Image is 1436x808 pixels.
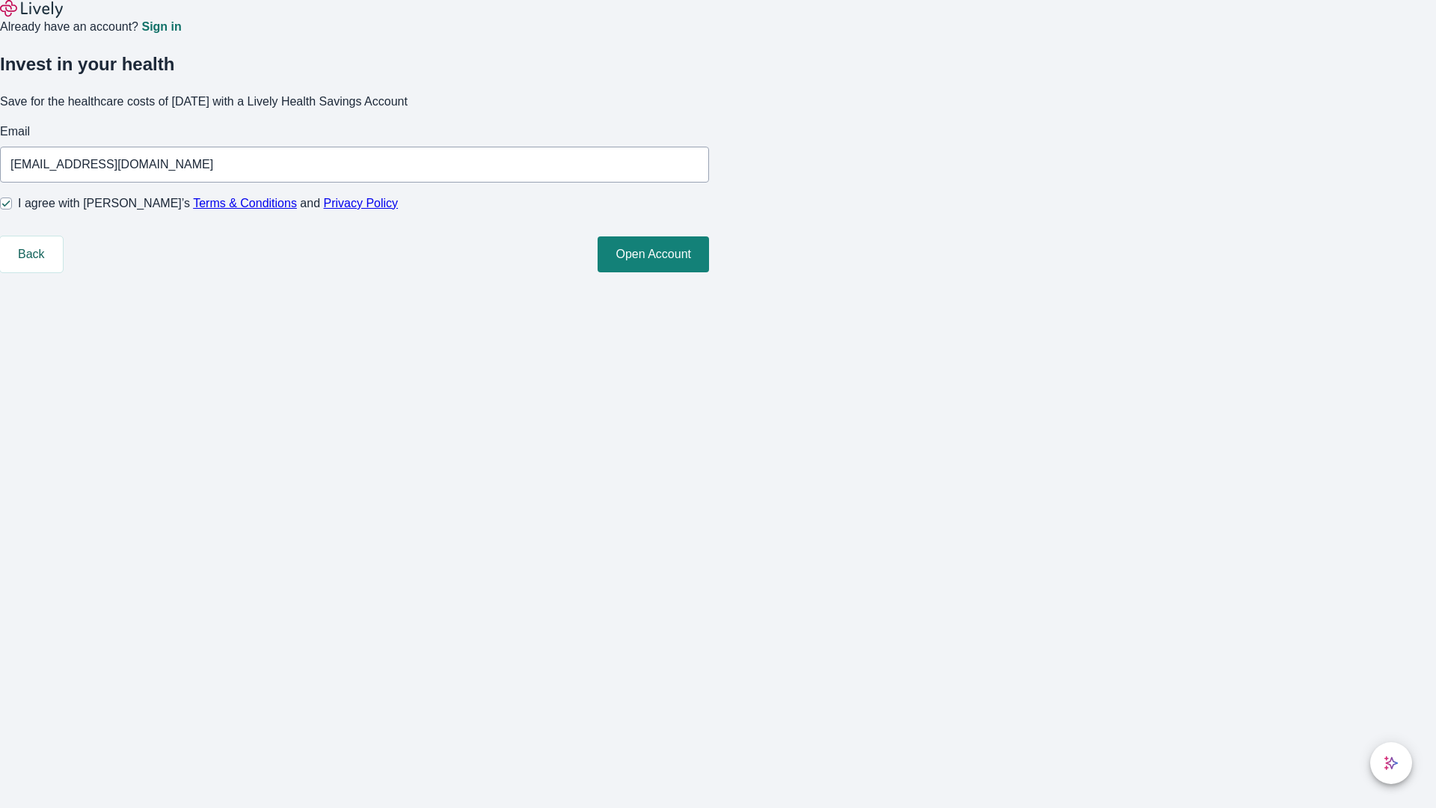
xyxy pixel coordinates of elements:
span: I agree with [PERSON_NAME]’s and [18,195,398,212]
a: Terms & Conditions [193,197,297,209]
button: chat [1370,742,1412,784]
a: Privacy Policy [324,197,399,209]
a: Sign in [141,21,181,33]
svg: Lively AI Assistant [1384,756,1399,771]
button: Open Account [598,236,709,272]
